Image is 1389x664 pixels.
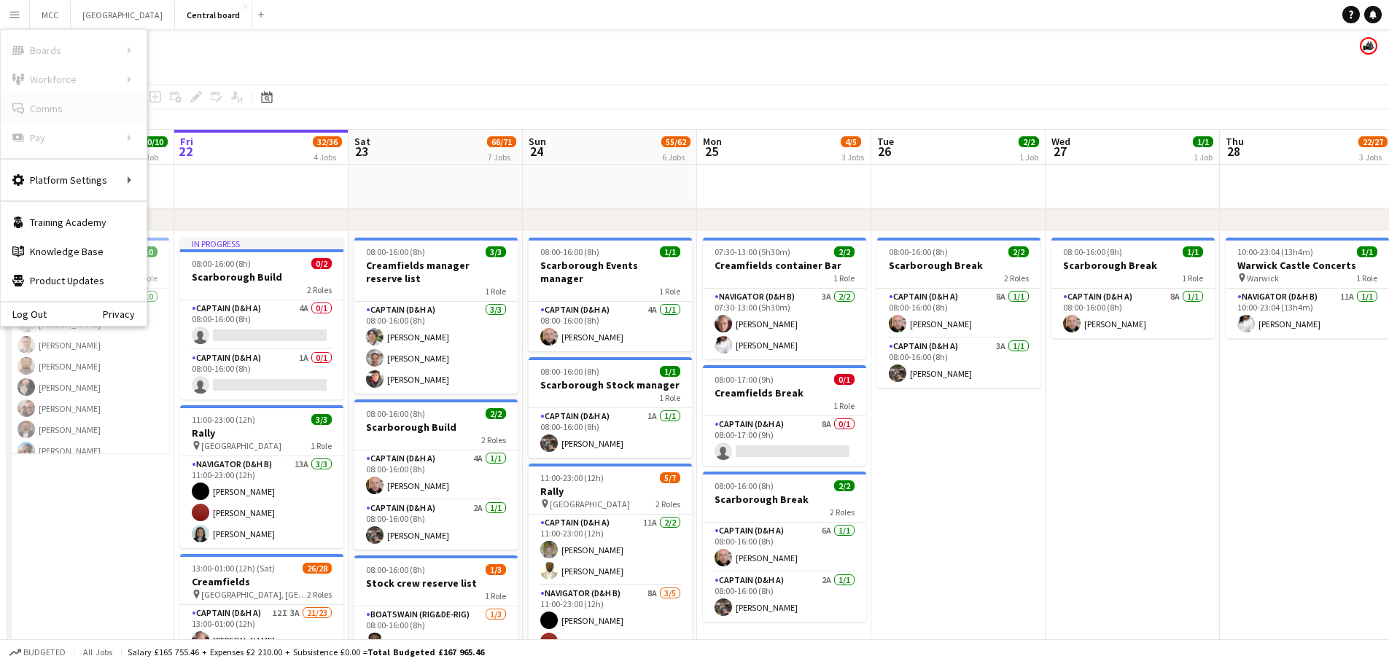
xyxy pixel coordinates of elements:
h3: Creamfields Break [703,386,866,399]
span: [GEOGRAPHIC_DATA], [GEOGRAPHIC_DATA] [201,589,307,600]
button: [GEOGRAPHIC_DATA] [71,1,175,29]
app-job-card: 08:00-16:00 (8h)3/3Creamfields manager reserve list1 RoleCaptain (D&H A)3/308:00-16:00 (8h)[PERSO... [354,238,518,394]
button: Budgeted [7,644,68,660]
button: MCC [30,1,71,29]
span: 1/1 [1193,136,1213,147]
app-card-role: Captain (D&H A)1A0/108:00-16:00 (8h) [180,350,343,399]
span: 2 Roles [481,434,506,445]
h3: Creamfields manager reserve list [354,259,518,285]
span: 2/2 [834,480,855,491]
span: Budgeted [23,647,66,657]
span: 1 Role [1182,273,1203,284]
span: 1/1 [660,246,680,257]
span: 13:00-01:00 (12h) (Sat) [192,563,275,574]
span: 1 Role [485,590,506,601]
span: 2/2 [1008,246,1029,257]
div: 11:00-23:00 (12h)3/3Rally [GEOGRAPHIC_DATA]1 RoleNavigator (D&H B)13A3/311:00-23:00 (12h)[PERSON_... [180,405,343,548]
div: 08:00-17:00 (9h)0/1Creamfields Break1 RoleCaptain (D&H A)8A0/108:00-17:00 (9h) [703,365,866,466]
span: 22 [178,143,193,160]
div: 1 Job [1194,149,1213,160]
app-job-card: 13:00-00:30 (11h30m) (Fri)10/10Creamfields [GEOGRAPHIC_DATA], [GEOGRAPHIC_DATA]1 RoleCaptain (D&H... [6,238,169,453]
span: 08:00-16:00 (8h) [889,246,948,257]
span: 2 Roles [307,284,332,295]
app-card-role: Captain (D&H A)4A1/108:00-16:00 (8h)[PERSON_NAME] [529,302,692,351]
span: 08:00-16:00 (8h) [715,480,774,491]
h3: Scarborough Break [1051,259,1215,272]
app-card-role: Captain (D&H A)8A0/108:00-17:00 (9h) [703,416,866,466]
span: 10/10 [139,136,168,147]
span: 1/3 [486,564,506,575]
app-card-role: Captain (D&H A)4A1/108:00-16:00 (8h)[PERSON_NAME] [354,450,518,500]
a: Training Academy [1,208,147,237]
span: 11:00-23:00 (12h) [540,472,604,483]
span: 08:00-16:00 (8h) [192,258,251,269]
span: 1/1 [660,366,680,377]
div: Pay [1,123,147,152]
span: 27 [1049,143,1070,160]
app-card-role: Navigator (D&H B)11A1/110:00-23:04 (13h4m)[PERSON_NAME] [1226,289,1389,338]
span: All jobs [80,647,115,657]
div: In progress08:00-16:00 (8h)0/2Scarborough Build2 RolesCaptain (D&H A)4A0/108:00-16:00 (8h) Captai... [180,238,343,399]
span: 08:00-16:00 (8h) [540,246,599,257]
span: 1/1 [1357,246,1377,257]
span: 0/1 [834,374,855,385]
span: 2/2 [486,408,506,419]
span: 0/2 [311,258,332,269]
app-user-avatar: Henrietta Hovanyecz [1360,37,1377,55]
span: 4/5 [841,136,861,147]
app-card-role: Captain (D&H A)8A1/108:00-16:00 (8h)[PERSON_NAME] [877,289,1040,338]
app-job-card: 08:00-16:00 (8h)1/1Scarborough Stock manager1 RoleCaptain (D&H A)1A1/108:00-16:00 (8h)[PERSON_NAME] [529,357,692,458]
span: 24 [526,143,546,160]
app-card-role: Captain (D&H A)2A1/108:00-16:00 (8h)[PERSON_NAME] [703,572,866,622]
app-card-role: Captain (D&H A)2A1/108:00-16:00 (8h)[PERSON_NAME] [354,500,518,550]
span: 1/1 [1183,246,1203,257]
app-card-role: Captain (D&H A)1A1/108:00-16:00 (8h)[PERSON_NAME] [529,408,692,458]
div: 3 Jobs [841,149,864,160]
app-card-role: Captain (D&H A)3/308:00-16:00 (8h)[PERSON_NAME][PERSON_NAME][PERSON_NAME] [354,302,518,394]
span: 28 [1223,143,1244,160]
span: 08:00-16:00 (8h) [540,366,599,377]
a: Comms [1,94,147,123]
app-job-card: 08:00-16:00 (8h)2/2Scarborough Build2 RolesCaptain (D&H A)4A1/108:00-16:00 (8h)[PERSON_NAME]Capta... [354,399,518,550]
app-card-role: Captain (D&H A)8A1/108:00-16:00 (8h)[PERSON_NAME] [1051,289,1215,338]
span: 2 Roles [307,589,332,600]
h3: Scarborough Build [180,270,343,284]
span: 1 Role [659,286,680,297]
span: 5/7 [660,472,680,483]
div: 7 Jobs [488,149,515,160]
span: 23 [352,143,370,160]
h3: Warwick Castle Concerts [1226,259,1389,272]
span: [GEOGRAPHIC_DATA] [201,440,281,451]
app-card-role: Captain (D&H A)3A1/108:00-16:00 (8h)[PERSON_NAME] [877,338,1040,388]
span: Thu [1226,135,1244,148]
span: 3/3 [311,414,332,425]
span: 22/27 [1358,136,1388,147]
div: 08:00-16:00 (8h)1/1Scarborough Break1 RoleCaptain (D&H A)8A1/108:00-16:00 (8h)[PERSON_NAME] [1051,238,1215,338]
h3: Scarborough Break [877,259,1040,272]
span: Mon [703,135,722,148]
span: 1 Role [311,440,332,451]
a: Privacy [103,308,147,320]
span: Tue [877,135,894,148]
div: Platform Settings [1,165,147,195]
span: Sun [529,135,546,148]
app-card-role: Navigator (D&H B)3A2/207:30-13:00 (5h30m)[PERSON_NAME][PERSON_NAME] [703,289,866,359]
div: 3 Jobs [1359,149,1387,160]
app-card-role: Captain (D&H A)6A1/108:00-16:00 (8h)[PERSON_NAME] [703,523,866,572]
div: 07:30-13:00 (5h30m)2/2Creamfields container Bar1 RoleNavigator (D&H B)3A2/207:30-13:00 (5h30m)[PE... [703,238,866,359]
span: Sat [354,135,370,148]
span: 1 Role [833,273,855,284]
app-card-role: Captain (D&H A)13A10/1013:00-00:30 (11h30m)[PERSON_NAME][PERSON_NAME][PERSON_NAME][PERSON_NAME][P... [6,289,169,528]
div: 08:00-16:00 (8h)2/2Scarborough Break2 RolesCaptain (D&H A)6A1/108:00-16:00 (8h)[PERSON_NAME]Capta... [703,472,866,622]
span: Total Budgeted £167 965.46 [367,647,484,657]
div: 6 Jobs [662,149,690,160]
app-job-card: 08:00-16:00 (8h)1/1Scarborough Events manager1 RoleCaptain (D&H A)4A1/108:00-16:00 (8h)[PERSON_NAME] [529,238,692,351]
div: Boards [1,36,147,65]
span: 10:00-23:04 (13h4m) [1237,246,1313,257]
div: 1 Job [1019,149,1038,160]
app-card-role: Navigator (D&H B)13A3/311:00-23:00 (12h)[PERSON_NAME][PERSON_NAME][PERSON_NAME] [180,456,343,548]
